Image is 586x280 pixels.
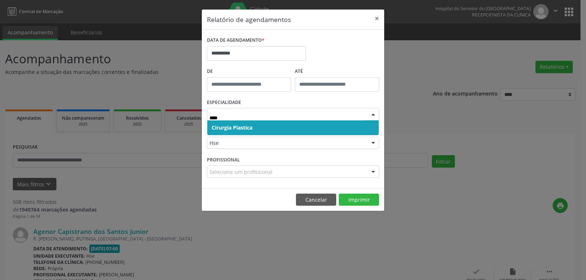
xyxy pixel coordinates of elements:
[295,66,379,77] label: ATÉ
[370,10,384,27] button: Close
[207,35,264,46] label: DATA DE AGENDAMENTO
[296,194,336,206] button: Cancelar
[209,139,364,147] span: Hse
[209,168,272,176] span: Selecione um profissional
[339,194,379,206] button: Imprimir
[207,97,241,108] label: ESPECIALIDADE
[207,66,291,77] label: De
[207,154,240,165] label: PROFISSIONAL
[207,15,291,24] h5: Relatório de agendamentos
[212,124,252,131] span: Cirurgia Plastica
